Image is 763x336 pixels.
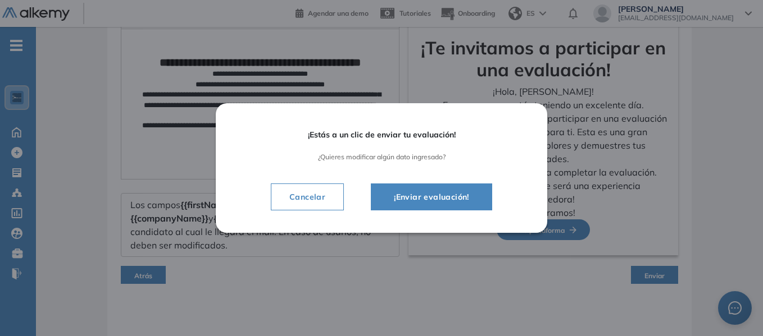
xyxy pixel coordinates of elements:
span: ¡Estás a un clic de enviar tu evaluación! [247,130,516,140]
span: Cancelar [280,190,334,204]
span: ¿Quieres modificar algún dato ingresado? [247,153,516,161]
button: ¡Enviar evaluación! [371,183,492,210]
button: Cancelar [271,183,344,210]
span: ¡Enviar evaluación! [385,190,478,204]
